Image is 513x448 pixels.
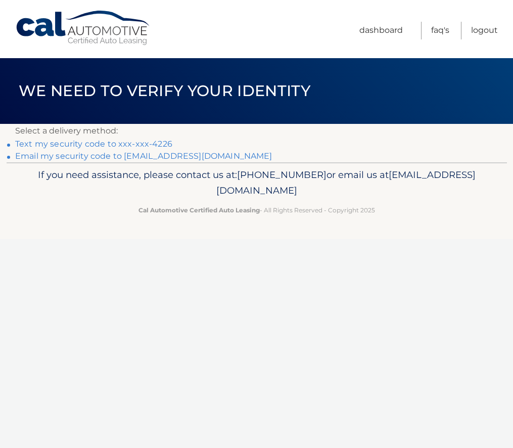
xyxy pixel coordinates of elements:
strong: Cal Automotive Certified Auto Leasing [138,206,260,214]
a: Dashboard [359,22,403,39]
a: FAQ's [431,22,449,39]
a: Cal Automotive [15,10,152,46]
a: Email my security code to [EMAIL_ADDRESS][DOMAIN_NAME] [15,151,272,161]
p: Select a delivery method: [15,124,498,138]
p: - All Rights Reserved - Copyright 2025 [22,205,492,215]
a: Text my security code to xxx-xxx-4226 [15,139,172,149]
span: We need to verify your identity [19,81,310,100]
span: [PHONE_NUMBER] [237,169,327,181]
a: Logout [471,22,498,39]
p: If you need assistance, please contact us at: or email us at [22,167,492,199]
